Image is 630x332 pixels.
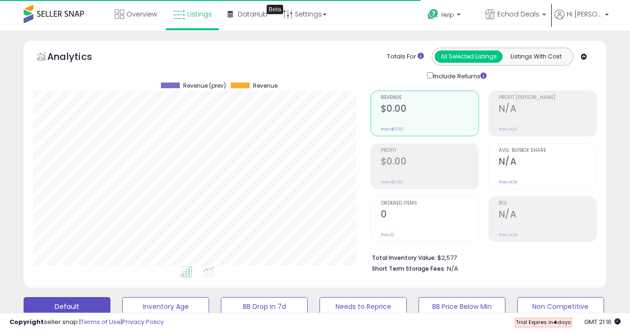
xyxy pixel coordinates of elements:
button: Default [24,297,110,316]
button: Listings With Cost [502,50,570,63]
a: Hi [PERSON_NAME] [554,9,609,31]
span: Trial Expires in days [516,318,571,326]
small: Prev: N/A [499,126,517,132]
li: $2,577 [372,251,590,263]
button: All Selected Listings [435,50,503,63]
span: Help [441,11,454,19]
span: 2025-10-7 21:16 GMT [584,317,621,326]
span: Ordered Items [381,201,479,206]
div: Include Returns [420,70,498,81]
button: Inventory Age [122,297,209,316]
span: Hi [PERSON_NAME] [567,9,602,19]
small: Prev: 0 [381,232,394,238]
strong: Copyright [9,317,44,326]
span: Profit [PERSON_NAME] [499,95,596,100]
span: Revenue [381,95,479,100]
span: ROI [499,201,596,206]
div: seller snap | | [9,318,164,327]
span: Listings [187,9,212,19]
span: Profit [381,148,479,153]
small: Prev: N/A [499,232,517,238]
span: DataHub [238,9,268,19]
b: 4 [553,318,557,326]
span: N/A [447,264,458,273]
button: Needs to Reprice [319,297,406,316]
div: Tooltip anchor [267,5,283,14]
small: Prev: N/A [499,179,517,185]
a: Privacy Policy [122,317,164,326]
span: Overview [126,9,157,19]
h2: $0.00 [381,156,479,169]
span: Echod Deals [497,9,539,19]
button: BB Drop in 7d [221,297,308,316]
i: Get Help [427,8,439,20]
div: Totals For [387,52,424,61]
h2: $0.00 [381,103,479,116]
b: Total Inventory Value: [372,254,436,262]
span: Revenue [253,83,277,89]
small: Prev: $0.00 [381,179,403,185]
span: Avg. Buybox Share [499,148,596,153]
h2: N/A [499,103,596,116]
small: Prev: $0.00 [381,126,403,132]
button: Non Competitive [517,297,604,316]
a: Help [420,1,477,31]
b: Short Term Storage Fees: [372,265,445,273]
h5: Analytics [47,50,110,66]
a: Terms of Use [81,317,121,326]
h2: N/A [499,209,596,222]
h2: N/A [499,156,596,169]
span: Revenue (prev) [183,83,226,89]
button: BB Price Below Min [419,297,505,316]
h2: 0 [381,209,479,222]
